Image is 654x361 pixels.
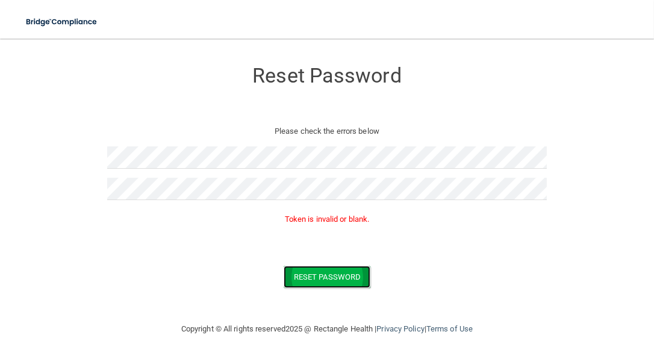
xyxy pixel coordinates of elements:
[107,212,547,227] p: Token is invalid or blank.
[284,266,370,288] button: Reset Password
[18,10,106,34] img: bridge_compliance_login_screen.278c3ca4.svg
[116,124,538,139] p: Please check the errors below
[426,324,473,333] a: Terms of Use
[107,310,547,348] div: Copyright © All rights reserved 2025 @ Rectangle Health | |
[107,64,547,87] h3: Reset Password
[376,324,424,333] a: Privacy Policy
